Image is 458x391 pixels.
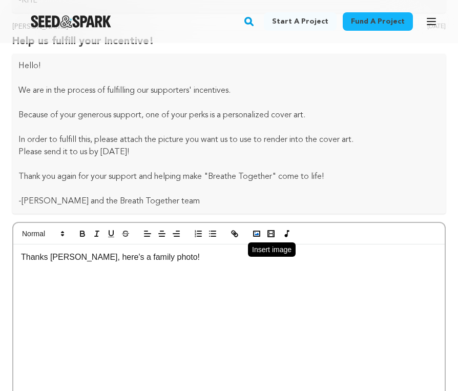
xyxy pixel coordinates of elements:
p: Thanks [PERSON_NAME], here's a family photo! [21,251,437,264]
a: Seed&Spark Homepage [31,15,111,28]
p: Because of your generous support, one of your perks is a personalized cover art. [18,109,440,121]
p: -[PERSON_NAME] and the Breath Together team [18,195,440,208]
p: Thank you again for your support and helping make "Breathe Together" come to life! [18,171,440,183]
p: In order to fulfill this, please attach the picture you want us to use to render into the cover art. [18,134,440,146]
a: Start a project [264,12,337,31]
p: Hello! [18,60,440,72]
p: Please send it to us by [DATE]! [18,146,440,158]
p: We are in the process of fulfilling our supporters' incentives. [18,85,440,97]
a: Fund a project [343,12,413,31]
img: Seed&Spark Logo Dark Mode [31,15,111,28]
